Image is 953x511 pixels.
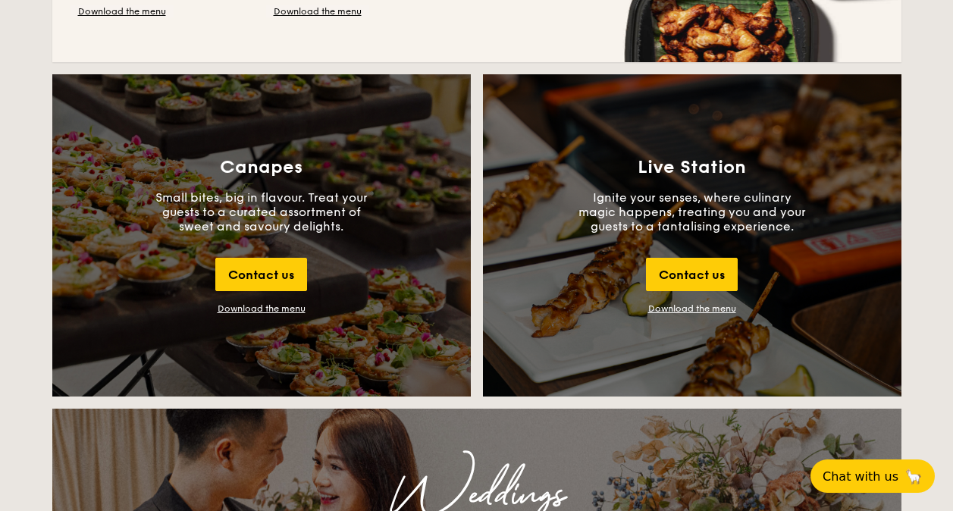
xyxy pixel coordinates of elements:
[578,190,806,234] p: Ignite your senses, where culinary magic happens, treating you and your guests to a tantalising e...
[71,5,174,17] a: Download the menu
[148,190,375,234] p: Small bites, big in flavour. Treat your guests to a curated assortment of sweet and savoury delig...
[823,469,898,484] span: Chat with us
[218,303,306,314] div: Download the menu
[646,258,738,291] div: Contact us
[186,481,768,509] div: Weddings
[638,157,746,178] h3: Live Station
[648,303,736,314] a: Download the menu
[220,157,303,178] h3: Canapes
[266,5,369,17] a: Download the menu
[215,258,307,291] div: Contact us
[904,468,923,485] span: 🦙
[810,459,935,493] button: Chat with us🦙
